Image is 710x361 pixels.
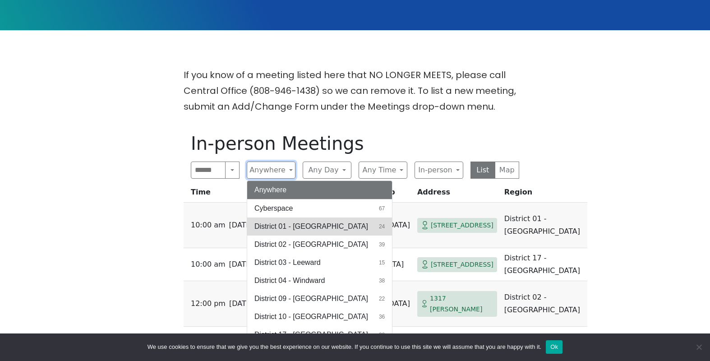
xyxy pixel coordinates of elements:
[229,219,254,231] span: [DATE]
[501,186,587,203] th: Region
[431,220,493,231] span: [STREET_ADDRESS]
[694,342,703,352] span: No
[247,290,392,308] button: District 09 - [GEOGRAPHIC_DATA]22 results
[191,297,226,310] span: 12:00 PM
[247,162,295,179] button: Anywhere
[254,257,321,268] span: District 03 - Leeward
[379,331,385,339] span: 30 results
[247,308,392,326] button: District 10 - [GEOGRAPHIC_DATA]36 results
[546,340,562,354] button: Ok
[191,133,519,154] h1: In-person Meetings
[254,221,368,232] span: District 01 - [GEOGRAPHIC_DATA]
[225,162,240,179] button: Search
[247,326,392,344] button: District 17 - [GEOGRAPHIC_DATA]30 results
[379,204,385,213] span: 67 results
[191,258,226,271] span: 10:00 AM
[254,275,325,286] span: District 04 - Windward
[229,258,254,271] span: [DATE]
[247,181,392,199] button: Anywhere
[247,236,392,254] button: District 02 - [GEOGRAPHIC_DATA]39 results
[431,259,493,270] span: [STREET_ADDRESS]
[379,259,385,267] span: 15 results
[501,203,587,248] td: District 01 - [GEOGRAPHIC_DATA]
[254,203,293,214] span: Cyberspace
[148,342,541,352] span: We use cookies to ensure that we give you the best experience on our website. If you continue to ...
[184,67,526,115] p: If you know of a meeting listed here that NO LONGER MEETS, please call Central Office (808-946-14...
[191,219,226,231] span: 10:00 AM
[501,248,587,281] td: District 17 - [GEOGRAPHIC_DATA]
[254,329,368,340] span: District 17 - [GEOGRAPHIC_DATA]
[379,277,385,285] span: 38 results
[379,313,385,321] span: 36 results
[379,295,385,303] span: 22 results
[303,162,351,179] button: Any Day
[495,162,520,179] button: Map
[191,162,226,179] input: Search
[470,162,495,179] button: List
[229,297,254,310] span: [DATE]
[254,311,368,322] span: District 10 - [GEOGRAPHIC_DATA]
[247,180,392,361] div: Anywhere
[359,162,407,179] button: Any Time
[430,293,493,315] span: 1317 [PERSON_NAME]
[379,241,385,249] span: 39 results
[247,199,392,218] button: Cyberspace67 results
[414,186,501,203] th: Address
[247,254,392,272] button: District 03 - Leeward15 results
[184,186,257,203] th: Time
[247,272,392,290] button: District 04 - Windward38 results
[501,281,587,327] td: District 02 - [GEOGRAPHIC_DATA]
[247,218,392,236] button: District 01 - [GEOGRAPHIC_DATA]24 results
[415,162,463,179] button: In-person
[379,222,385,231] span: 24 results
[254,239,368,250] span: District 02 - [GEOGRAPHIC_DATA]
[254,293,368,304] span: District 09 - [GEOGRAPHIC_DATA]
